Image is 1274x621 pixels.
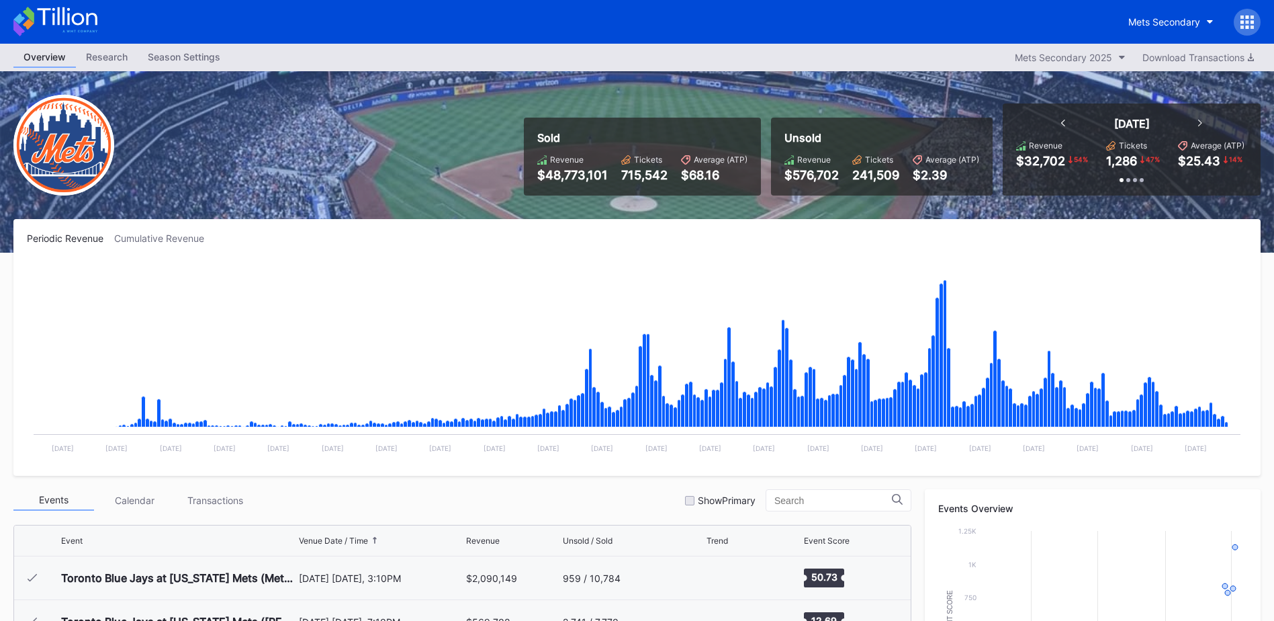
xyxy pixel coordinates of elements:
[1142,52,1254,63] div: Download Transactions
[105,444,128,452] text: [DATE]
[1228,154,1244,165] div: 14 %
[958,527,976,535] text: 1.25k
[563,573,621,584] div: 959 / 10,784
[1073,154,1089,165] div: 54 %
[13,95,114,196] img: New-York-Mets-Transparent.png
[537,168,608,182] div: $48,773,101
[76,47,138,68] a: Research
[1144,154,1161,165] div: 47 %
[681,168,747,182] div: $68.16
[1119,140,1147,151] div: Tickets
[865,155,893,165] div: Tickets
[1015,52,1112,63] div: Mets Secondary 2025
[699,444,721,452] text: [DATE]
[550,155,584,165] div: Revenue
[466,573,517,584] div: $2,090,149
[1178,154,1220,168] div: $25.43
[852,168,899,182] div: 241,509
[634,155,662,165] div: Tickets
[964,593,976,602] text: 750
[1016,154,1065,168] div: $32,702
[915,444,937,452] text: [DATE]
[214,444,236,452] text: [DATE]
[52,444,74,452] text: [DATE]
[322,444,344,452] text: [DATE]
[807,444,829,452] text: [DATE]
[429,444,451,452] text: [DATE]
[1136,48,1261,67] button: Download Transactions
[375,444,398,452] text: [DATE]
[13,490,94,511] div: Events
[13,47,76,68] a: Overview
[913,168,979,182] div: $2.39
[61,571,295,585] div: Toronto Blue Jays at [US_STATE] Mets (Mets Opening Day)
[804,536,850,546] div: Event Score
[537,444,559,452] text: [DATE]
[784,168,839,182] div: $576,702
[114,233,215,244] div: Cumulative Revenue
[76,47,138,67] div: Research
[645,444,668,452] text: [DATE]
[1106,154,1137,168] div: 1,286
[563,536,612,546] div: Unsold / Sold
[299,536,368,546] div: Venue Date / Time
[299,573,463,584] div: [DATE] [DATE], 3:10PM
[707,561,747,595] svg: Chart title
[160,444,182,452] text: [DATE]
[784,131,979,144] div: Unsold
[138,47,230,68] a: Season Settings
[938,503,1247,514] div: Events Overview
[1128,16,1200,28] div: Mets Secondary
[27,233,114,244] div: Periodic Revenue
[694,155,747,165] div: Average (ATP)
[1029,140,1062,151] div: Revenue
[969,444,991,452] text: [DATE]
[861,444,883,452] text: [DATE]
[797,155,831,165] div: Revenue
[1191,140,1244,151] div: Average (ATP)
[175,490,255,511] div: Transactions
[1023,444,1045,452] text: [DATE]
[968,561,976,569] text: 1k
[1077,444,1099,452] text: [DATE]
[1008,48,1132,67] button: Mets Secondary 2025
[698,495,756,506] div: Show Primary
[811,571,837,583] text: 50.73
[591,444,613,452] text: [DATE]
[707,536,728,546] div: Trend
[1185,444,1207,452] text: [DATE]
[138,47,230,67] div: Season Settings
[466,536,500,546] div: Revenue
[925,155,979,165] div: Average (ATP)
[1114,117,1150,130] div: [DATE]
[27,261,1247,462] svg: Chart title
[753,444,775,452] text: [DATE]
[1118,9,1224,34] button: Mets Secondary
[1131,444,1153,452] text: [DATE]
[774,495,892,506] input: Search
[267,444,289,452] text: [DATE]
[621,168,668,182] div: 715,542
[484,444,506,452] text: [DATE]
[537,131,747,144] div: Sold
[94,490,175,511] div: Calendar
[61,536,83,546] div: Event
